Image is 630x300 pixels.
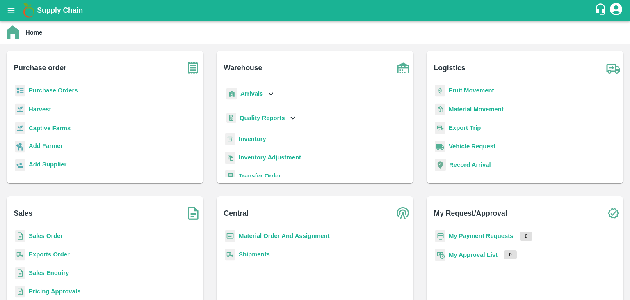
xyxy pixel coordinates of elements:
[15,286,25,298] img: sales
[240,115,285,121] b: Quality Reports
[15,249,25,261] img: shipments
[15,141,25,153] img: farmer
[183,58,203,78] img: purchase
[226,113,236,123] img: qualityReport
[435,103,445,115] img: material
[393,203,413,224] img: central
[449,143,495,150] a: Vehicle Request
[603,203,623,224] img: check
[14,62,66,74] b: Purchase order
[15,267,25,279] img: sales
[434,62,466,74] b: Logistics
[15,103,25,115] img: harvest
[449,125,481,131] a: Export Trip
[183,203,203,224] img: soSales
[520,232,533,241] p: 0
[434,208,507,219] b: My Request/Approval
[435,122,445,134] img: delivery
[21,2,37,18] img: logo
[449,252,498,258] a: My Approval List
[239,154,301,161] a: Inventory Adjustment
[449,162,491,168] a: Record Arrival
[504,250,517,259] p: 0
[29,160,66,171] a: Add Supplier
[594,3,609,18] div: customer-support
[7,25,19,39] img: home
[435,249,445,261] img: approval
[14,208,33,219] b: Sales
[239,173,281,179] a: Transfer Order
[225,152,235,164] img: inventory
[603,58,623,78] img: truck
[37,5,594,16] a: Supply Chain
[15,85,25,97] img: reciept
[224,208,249,219] b: Central
[240,90,263,97] b: Arrivals
[449,233,514,239] a: My Payment Requests
[225,170,235,182] img: whTransfer
[393,58,413,78] img: warehouse
[29,141,63,152] a: Add Farmer
[239,233,330,239] a: Material Order And Assignment
[2,1,21,20] button: open drawer
[15,230,25,242] img: sales
[609,2,623,19] div: account of current user
[37,6,83,14] b: Supply Chain
[29,106,51,113] a: Harvest
[225,110,297,127] div: Quality Reports
[29,233,63,239] a: Sales Order
[435,141,445,152] img: vehicle
[239,136,266,142] a: Inventory
[449,106,504,113] a: Material Movement
[226,88,237,100] img: whArrival
[224,62,262,74] b: Warehouse
[225,230,235,242] img: centralMaterial
[29,288,80,295] a: Pricing Approvals
[449,87,494,94] a: Fruit Movement
[435,230,445,242] img: payment
[225,85,276,103] div: Arrivals
[225,133,235,145] img: whInventory
[29,87,78,94] a: Purchase Orders
[25,29,42,36] b: Home
[15,122,25,134] img: harvest
[15,159,25,171] img: supplier
[435,159,446,171] img: recordArrival
[239,251,270,258] a: Shipments
[29,251,70,258] a: Exports Order
[29,161,66,168] b: Add Supplier
[29,270,69,276] a: Sales Enquiry
[435,85,445,97] img: fruit
[225,249,235,261] img: shipments
[29,125,71,132] a: Captive Farms
[29,143,63,149] b: Add Farmer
